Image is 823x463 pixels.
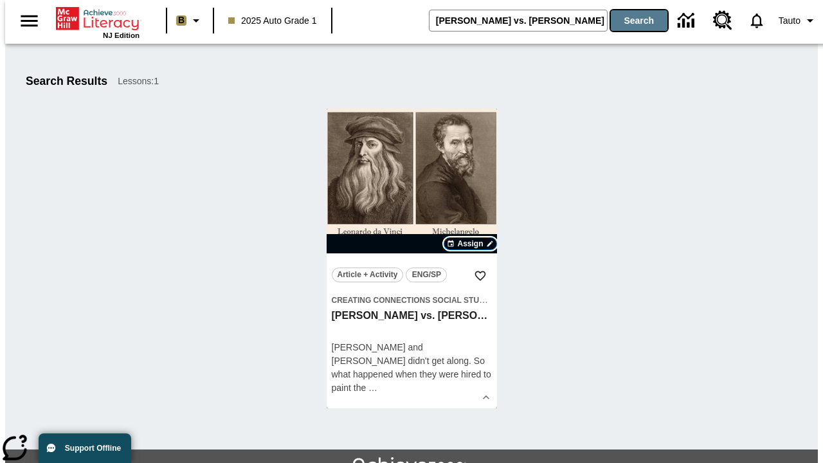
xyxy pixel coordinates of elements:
span: Lessons : 1 [118,75,159,88]
button: Add to Favorites [469,264,492,287]
button: Article + Activity [332,268,404,282]
span: 2025 Auto Grade 1 [228,14,317,28]
span: Article + Activity [338,268,398,282]
button: Boost Class color is light brown. Change class color [171,9,209,32]
button: Search [611,10,667,31]
input: search field [430,10,607,31]
h1: Search Results [26,75,107,88]
span: ENG/SP [412,268,441,282]
a: Notifications [740,4,773,37]
span: NJ Edition [103,32,140,39]
div: [PERSON_NAME] and [PERSON_NAME] didn't get along. So what happened when they were hired to paint the [332,341,492,395]
button: Support Offline [39,433,131,463]
button: Assign Choose Dates [444,237,496,250]
span: B [178,12,185,28]
span: Support Offline [65,444,121,453]
button: ENG/SP [406,268,447,282]
span: Tauto [779,14,800,28]
a: Resource Center, Will open in new tab [705,3,740,38]
span: Topic: Creating Connections Social Studies/World History II [332,293,492,307]
button: Show Details [476,388,496,407]
a: Data Center [670,3,705,39]
span: … [368,383,377,393]
button: Profile/Settings [773,9,823,32]
span: Creating Connections Social Studies [332,296,498,305]
h3: Michelangelo vs. Leonardo [332,309,492,323]
span: Assign [457,238,483,250]
div: lesson details [327,109,497,408]
div: Home [56,5,140,39]
button: Open side menu [10,2,48,40]
a: Home [56,6,140,32]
